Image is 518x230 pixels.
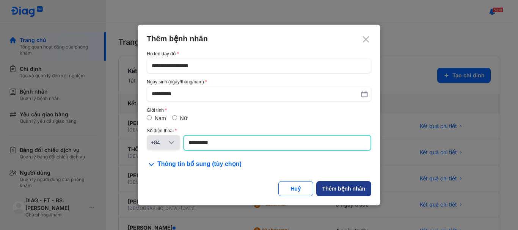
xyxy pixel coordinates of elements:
[147,51,371,56] div: Họ tên đầy đủ
[155,115,166,121] label: Nam
[147,34,371,44] div: Thêm bệnh nhân
[322,185,365,192] div: Thêm bệnh nhân
[147,79,371,84] div: Ngày sinh (ngày/tháng/năm)
[180,115,187,121] label: Nữ
[147,128,371,133] div: Số điện thoại
[151,139,167,146] div: +84
[316,181,371,196] button: Thêm bệnh nhân
[157,160,242,169] span: Thông tin bổ sung (tùy chọn)
[147,108,371,113] div: Giới tính
[278,181,313,196] button: Huỷ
